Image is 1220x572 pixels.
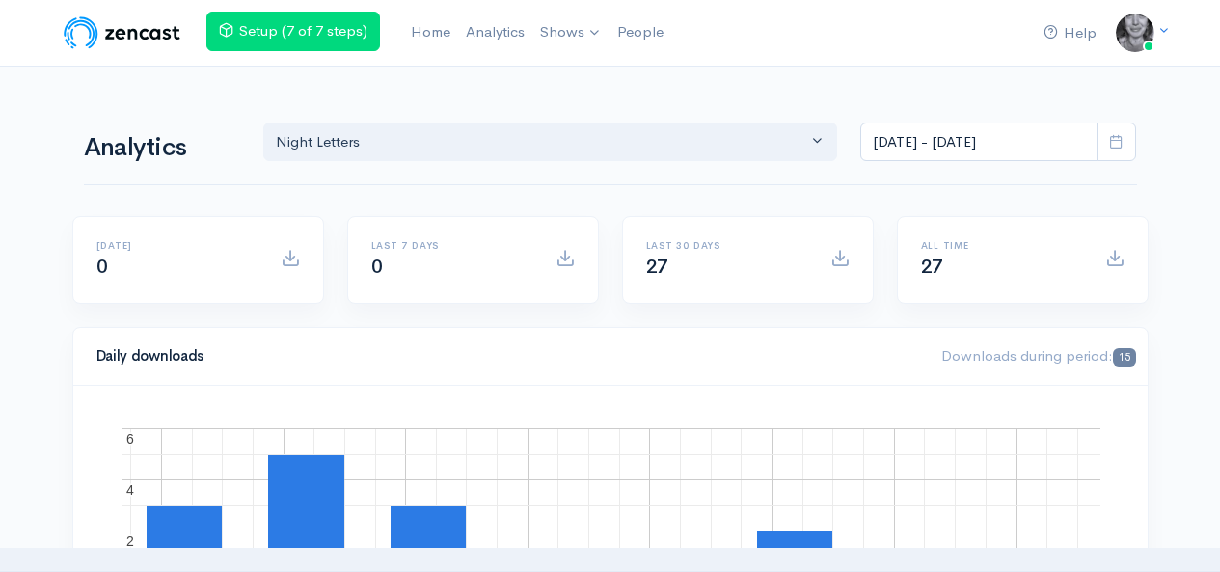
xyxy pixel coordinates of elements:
[206,12,380,51] a: Setup (7 of 7 steps)
[1113,348,1135,367] span: 15
[96,348,919,365] h4: Daily downloads
[371,240,532,251] h6: Last 7 days
[610,12,671,53] a: People
[1116,14,1154,52] img: ...
[126,431,134,447] text: 6
[458,12,532,53] a: Analytics
[263,123,838,162] button: Night Letters
[371,255,383,279] span: 0
[96,255,108,279] span: 0
[126,482,134,498] text: 4
[126,533,134,549] text: 2
[532,12,610,54] a: Shows
[921,240,1082,251] h6: All time
[61,14,183,52] img: ZenCast Logo
[84,134,240,162] h1: Analytics
[860,123,1098,162] input: analytics date range selector
[646,240,807,251] h6: Last 30 days
[646,255,668,279] span: 27
[921,255,943,279] span: 27
[1154,506,1201,553] iframe: gist-messenger-bubble-iframe
[276,131,808,153] div: Night Letters
[941,346,1135,365] span: Downloads during period:
[96,240,258,251] h6: [DATE]
[403,12,458,53] a: Home
[1036,13,1104,54] a: Help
